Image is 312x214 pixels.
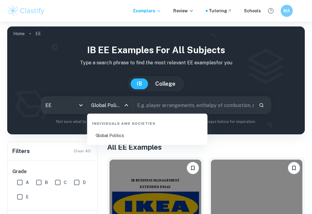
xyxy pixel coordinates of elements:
div: EE [41,97,87,114]
h6: Grade [12,168,93,175]
p: Review [173,8,194,14]
button: Search [256,100,267,110]
button: Bookmark [187,162,199,174]
li: Global Politics [90,129,205,142]
img: Clastify logo [7,5,45,17]
span: C [64,179,67,186]
button: Help and Feedback [266,6,276,16]
p: Type a search phrase to find the most relevant EE examples for you [12,59,300,66]
button: IB [131,78,148,89]
div: Individuals and Societies [90,116,205,129]
button: Bookmark [288,162,300,174]
p: Not sure what to search for? You can always look through our example Extended Essays below for in... [12,119,300,125]
span: B [45,179,48,186]
p: Exemplars [133,8,161,14]
h6: MA [283,8,290,14]
button: College [149,78,181,89]
img: profile cover [7,26,305,134]
h1: IB EE examples for all subjects [12,43,300,57]
button: Close [122,101,131,109]
span: E [26,194,29,200]
h6: Filters [12,147,30,155]
a: Tutoring [209,8,232,14]
span: D [83,179,86,186]
a: Home [13,29,25,38]
span: A [26,179,29,186]
a: Schools [244,8,261,14]
input: E.g. player arrangements, enthalpy of combustion, analysis of a big city... [133,97,254,114]
h1: All EE Examples [107,142,305,152]
p: EE [36,30,41,37]
button: MA [281,5,293,17]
